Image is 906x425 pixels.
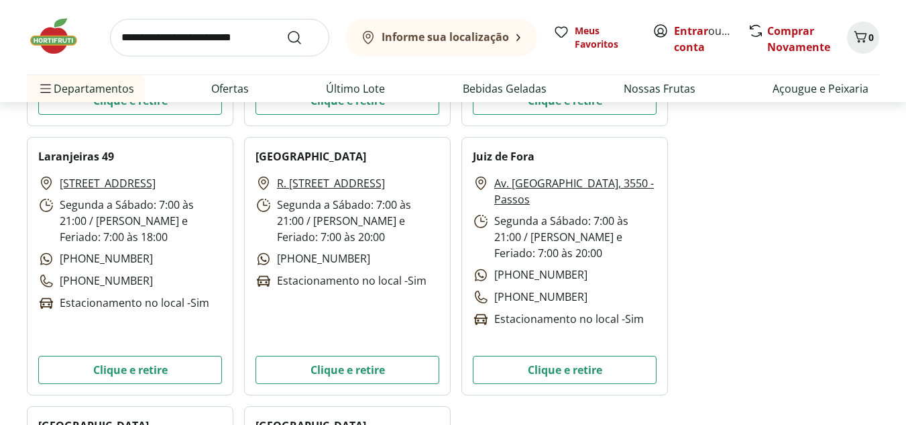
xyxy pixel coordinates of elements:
[256,273,427,289] p: Estacionamento no local - Sim
[38,148,114,164] h2: Laranjeiras 49
[110,19,329,56] input: search
[473,289,587,305] p: [PHONE_NUMBER]
[38,73,134,105] span: Departamentos
[345,19,537,56] button: Informe sua localização
[463,81,547,97] a: Bebidas Geladas
[553,24,636,51] a: Meus Favoritos
[256,197,439,245] p: Segunda a Sábado: 7:00 às 21:00 / [PERSON_NAME] e Feriado: 7:00 às 20:00
[473,213,657,261] p: Segunda a Sábado: 7:00 às 21:00 / [PERSON_NAME] e Feriado: 7:00 às 20:00
[773,81,868,97] a: Açougue e Peixaria
[382,30,509,44] b: Informe sua localização
[38,73,54,105] button: Menu
[494,175,657,207] a: Av. [GEOGRAPHIC_DATA], 3550 - Passos
[38,356,222,384] button: Clique e retire
[27,16,94,56] img: Hortifruti
[624,81,695,97] a: Nossas Frutas
[473,267,587,283] p: [PHONE_NUMBER]
[326,81,385,97] a: Último Lote
[767,23,830,54] a: Comprar Novamente
[575,24,636,51] span: Meus Favoritos
[674,23,748,54] a: Criar conta
[211,81,249,97] a: Ofertas
[473,356,657,384] button: Clique e retire
[277,175,385,191] a: R. [STREET_ADDRESS]
[473,311,644,328] p: Estacionamento no local - Sim
[674,23,708,38] a: Entrar
[256,356,439,384] button: Clique e retire
[256,148,366,164] h2: [GEOGRAPHIC_DATA]
[38,273,153,289] p: [PHONE_NUMBER]
[60,175,156,191] a: [STREET_ADDRESS]
[38,295,209,312] p: Estacionamento no local - Sim
[38,250,153,267] p: [PHONE_NUMBER]
[256,250,370,267] p: [PHONE_NUMBER]
[286,30,319,46] button: Submit Search
[847,21,879,54] button: Carrinho
[473,148,534,164] h2: Juiz de Fora
[674,23,734,55] span: ou
[38,197,222,245] p: Segunda a Sábado: 7:00 às 21:00 / [PERSON_NAME] e Feriado: 7:00 às 18:00
[868,31,874,44] span: 0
